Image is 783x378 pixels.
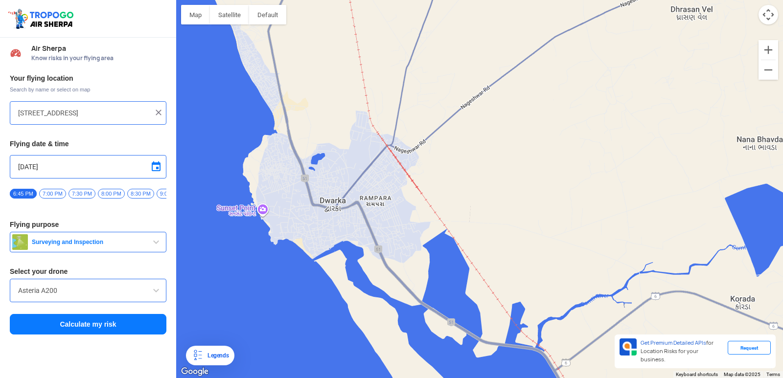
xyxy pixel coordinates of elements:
img: survey.png [12,234,28,250]
img: Risk Scores [10,47,22,59]
h3: Your flying location [10,75,166,82]
a: Open this area in Google Maps (opens a new window) [179,365,211,378]
a: Terms [766,372,780,377]
span: Surveying and Inspection [28,238,150,246]
button: Show satellite imagery [210,5,249,24]
span: Map data ©2025 [724,372,760,377]
span: 9:00 PM [157,189,184,199]
h3: Flying date & time [10,140,166,147]
div: Request [728,341,771,355]
span: Air Sherpa [31,44,166,52]
div: for Location Risks for your business. [637,338,728,364]
img: Google [179,365,211,378]
button: Calculate my risk [10,314,166,334]
button: Keyboard shortcuts [676,371,718,378]
span: 7:30 PM [69,189,95,199]
h3: Select your drone [10,268,166,275]
img: Legends [192,350,204,361]
span: Know risks in your flying area [31,54,166,62]
div: Legends [204,350,229,361]
span: 7:00 PM [39,189,66,199]
button: Show street map [181,5,210,24]
button: Zoom out [759,60,778,80]
input: Search by name or Brand [18,285,158,296]
h3: Flying purpose [10,221,166,228]
img: ic_tgdronemaps.svg [7,7,77,30]
input: Select Date [18,161,158,173]
input: Search your flying location [18,107,151,119]
button: Map camera controls [759,5,778,24]
span: Get Premium Detailed APIs [641,339,706,346]
span: Search by name or select on map [10,86,166,93]
button: Surveying and Inspection [10,232,166,252]
span: 6:45 PM [10,189,37,199]
button: Zoom in [759,40,778,60]
img: ic_close.png [154,108,163,117]
img: Premium APIs [620,338,637,356]
span: 8:00 PM [98,189,125,199]
span: 8:30 PM [127,189,154,199]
